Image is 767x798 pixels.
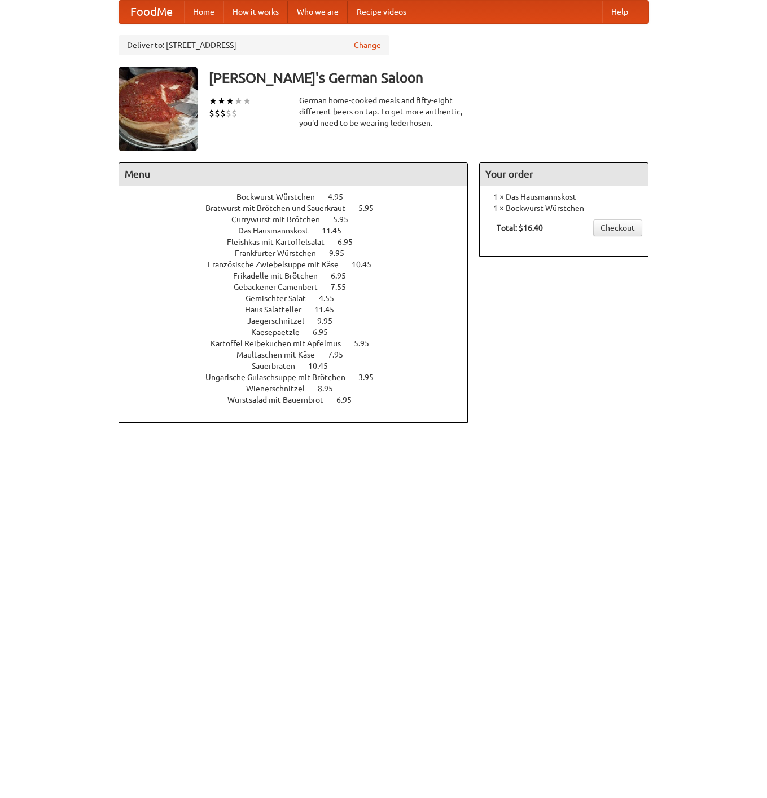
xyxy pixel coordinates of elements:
span: Bockwurst Würstchen [236,192,326,201]
li: ★ [234,95,243,107]
li: ★ [217,95,226,107]
li: $ [231,107,237,120]
span: 10.45 [308,361,339,371]
li: 1 × Bockwurst Würstchen [485,202,642,214]
a: FoodMe [119,1,184,23]
a: Frankfurter Würstchen 9.95 [235,249,365,258]
span: 5.95 [358,204,385,213]
span: Kaesepaetzle [251,328,311,337]
b: Total: $16.40 [497,223,543,232]
li: $ [214,107,220,120]
span: 9.95 [317,316,344,325]
span: Das Hausmannskost [238,226,320,235]
span: Wienerschnitzel [246,384,316,393]
span: 7.55 [331,283,357,292]
span: Maultaschen mit Käse [236,350,326,359]
a: Maultaschen mit Käse 7.95 [236,350,364,359]
span: Bratwurst mit Brötchen und Sauerkraut [205,204,357,213]
a: Fleishkas mit Kartoffelsalat 6.95 [227,237,374,246]
span: 7.95 [328,350,354,359]
span: Gebackener Camenbert [234,283,329,292]
span: Frikadelle mit Brötchen [233,271,329,280]
a: Wurstsalad mit Bauernbrot 6.95 [227,395,372,404]
span: 6.95 [336,395,363,404]
a: How it works [223,1,288,23]
a: Help [602,1,637,23]
li: $ [226,107,231,120]
a: Sauerbraten 10.45 [252,361,349,371]
span: 6.95 [331,271,357,280]
a: Change [354,39,381,51]
a: Das Hausmannskost 11.45 [238,226,362,235]
a: Bockwurst Würstchen 4.95 [236,192,364,201]
div: German home-cooked meals and fifty-eight different beers on tap. To get more authentic, you'd nee... [299,95,468,129]
span: 6.95 [313,328,339,337]
a: Wienerschnitzel 8.95 [246,384,354,393]
h4: Your order [480,163,648,186]
li: ★ [243,95,251,107]
span: Fleishkas mit Kartoffelsalat [227,237,336,246]
div: Deliver to: [STREET_ADDRESS] [119,35,389,55]
span: 4.55 [319,294,345,303]
li: $ [220,107,226,120]
li: $ [209,107,214,120]
h4: Menu [119,163,468,186]
span: 4.95 [328,192,354,201]
span: Ungarische Gulaschsuppe mit Brötchen [205,373,357,382]
a: Bratwurst mit Brötchen und Sauerkraut 5.95 [205,204,395,213]
span: 3.95 [358,373,385,382]
span: Kartoffel Reibekuchen mit Apfelmus [211,339,352,348]
span: Haus Salatteller [245,305,313,314]
a: Kaesepaetzle 6.95 [251,328,349,337]
span: Sauerbraten [252,361,306,371]
span: 5.95 [354,339,380,348]
a: Recipe videos [348,1,415,23]
a: Französische Zwiebelsuppe mit Käse 10.45 [208,260,392,269]
a: Frikadelle mit Brötchen 6.95 [233,271,367,280]
span: Französische Zwiebelsuppe mit Käse [208,260,350,269]
span: Jaegerschnitzel [247,316,315,325]
span: 11.45 [314,305,345,314]
span: 9.95 [329,249,356,258]
a: Ungarische Gulaschsuppe mit Brötchen 3.95 [205,373,395,382]
span: Currywurst mit Brötchen [231,215,331,224]
li: ★ [209,95,217,107]
span: Frankfurter Würstchen [235,249,327,258]
span: 10.45 [352,260,383,269]
li: ★ [226,95,234,107]
li: 1 × Das Hausmannskost [485,191,642,202]
span: 8.95 [318,384,344,393]
span: Gemischter Salat [246,294,317,303]
a: Checkout [593,219,642,236]
h3: [PERSON_NAME]'s German Saloon [209,67,649,89]
a: Currywurst mit Brötchen 5.95 [231,215,369,224]
span: 5.95 [333,215,360,224]
a: Gemischter Salat 4.55 [246,294,355,303]
a: Gebackener Camenbert 7.55 [234,283,367,292]
a: Kartoffel Reibekuchen mit Apfelmus 5.95 [211,339,390,348]
span: 11.45 [322,226,353,235]
span: 6.95 [338,237,364,246]
img: angular.jpg [119,67,198,151]
span: Wurstsalad mit Bauernbrot [227,395,335,404]
a: Haus Salatteller 11.45 [245,305,355,314]
a: Who we are [288,1,348,23]
a: Home [184,1,223,23]
a: Jaegerschnitzel 9.95 [247,316,353,325]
